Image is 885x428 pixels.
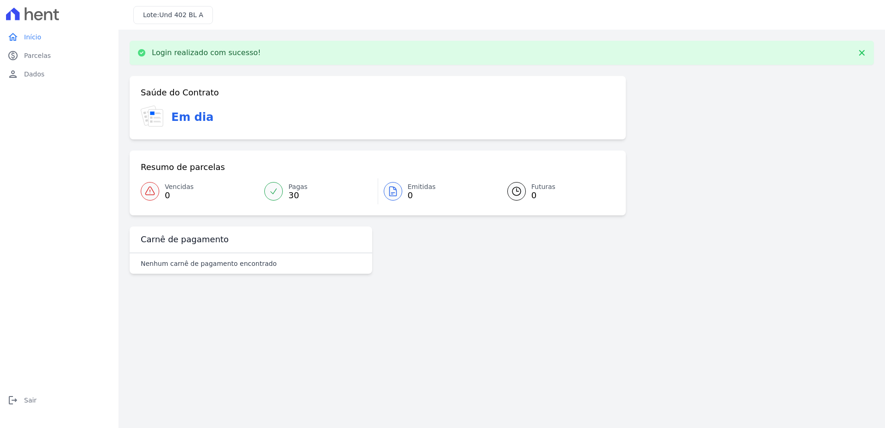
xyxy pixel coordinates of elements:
h3: Em dia [171,109,213,126]
h3: Saúde do Contrato [141,87,219,98]
span: 30 [288,192,307,199]
h3: Lote: [143,10,203,20]
span: Vencidas [165,182,193,192]
i: logout [7,395,19,406]
a: Emitidas 0 [378,178,496,204]
p: Login realizado com sucesso! [152,48,261,57]
span: Início [24,32,41,42]
span: Und 402 BL A [159,11,203,19]
span: Sair [24,396,37,405]
span: 0 [531,192,555,199]
h3: Carnê de pagamento [141,234,229,245]
a: paidParcelas [4,46,115,65]
i: home [7,31,19,43]
span: 0 [165,192,193,199]
a: personDados [4,65,115,83]
span: Emitidas [408,182,436,192]
span: Dados [24,69,44,79]
p: Nenhum carnê de pagamento encontrado [141,259,277,268]
i: paid [7,50,19,61]
a: homeInício [4,28,115,46]
span: Pagas [288,182,307,192]
span: Parcelas [24,51,51,60]
a: Pagas 30 [259,178,377,204]
a: logoutSair [4,391,115,409]
a: Vencidas 0 [141,178,259,204]
span: 0 [408,192,436,199]
h3: Resumo de parcelas [141,162,225,173]
a: Futuras 0 [496,178,615,204]
span: Futuras [531,182,555,192]
i: person [7,69,19,80]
